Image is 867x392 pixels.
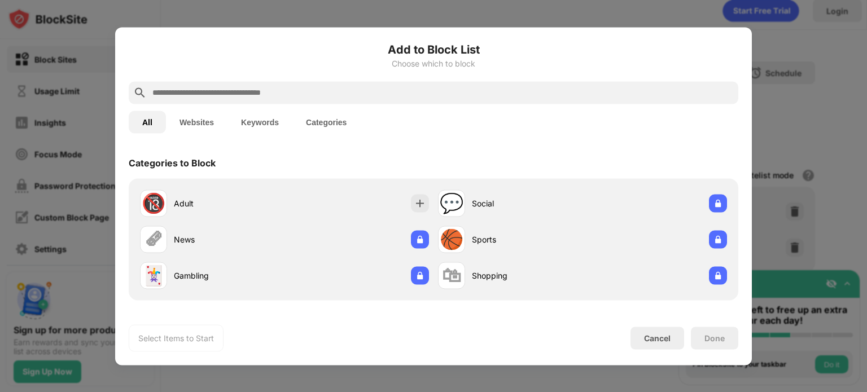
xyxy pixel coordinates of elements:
[472,270,583,281] div: Shopping
[174,197,284,209] div: Adult
[174,234,284,245] div: News
[227,111,292,133] button: Keywords
[704,333,725,342] div: Done
[133,86,147,99] img: search.svg
[440,192,463,215] div: 💬
[144,228,163,251] div: 🗞
[174,270,284,281] div: Gambling
[129,157,216,168] div: Categories to Block
[166,111,227,133] button: Websites
[129,41,738,58] h6: Add to Block List
[129,111,166,133] button: All
[472,197,583,209] div: Social
[440,228,463,251] div: 🏀
[142,192,165,215] div: 🔞
[138,332,214,343] div: Select Items to Start
[129,59,738,68] div: Choose which to block
[292,111,360,133] button: Categories
[644,333,671,343] div: Cancel
[142,264,165,287] div: 🃏
[472,234,583,245] div: Sports
[442,264,461,287] div: 🛍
